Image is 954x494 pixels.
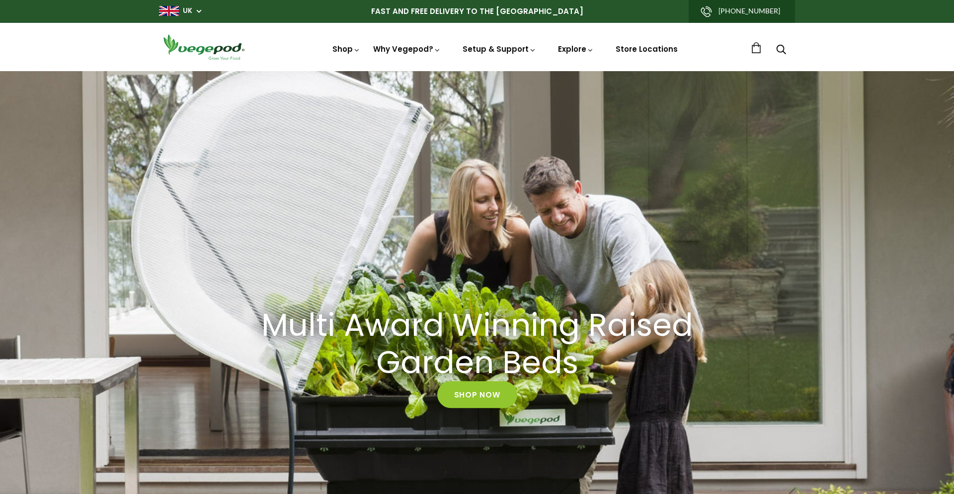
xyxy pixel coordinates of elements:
[159,6,179,16] img: gb_large.png
[183,6,192,16] a: UK
[159,33,248,61] img: Vegepod
[616,44,678,54] a: Store Locations
[558,44,594,54] a: Explore
[463,44,536,54] a: Setup & Support
[253,307,701,382] h2: Multi Award Winning Raised Garden Beds
[776,45,786,56] a: Search
[373,44,441,54] a: Why Vegepod?
[437,382,517,408] a: Shop Now
[241,307,713,382] a: Multi Award Winning Raised Garden Beds
[332,44,360,54] a: Shop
